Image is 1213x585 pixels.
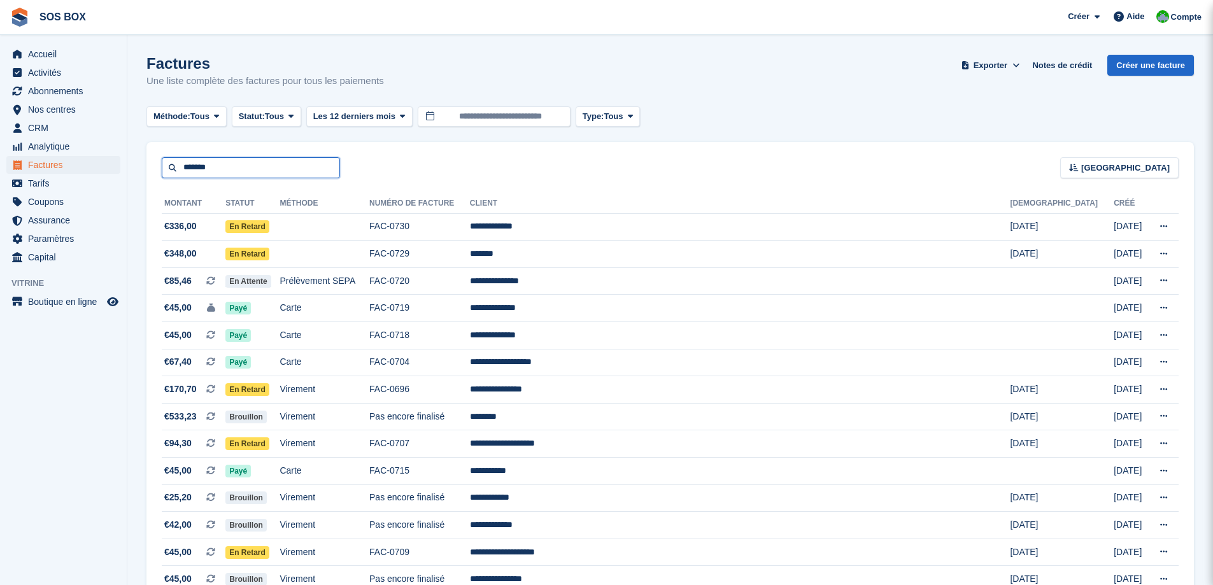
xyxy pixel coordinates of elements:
span: Payé [225,356,251,369]
span: Accueil [28,45,104,63]
span: Tous [604,110,623,123]
span: €25,20 [164,491,192,504]
td: FAC-0704 [369,349,470,376]
img: Fabrice [1156,10,1169,23]
td: [DATE] [1010,512,1114,539]
td: [DATE] [1010,484,1114,512]
span: Statut: [239,110,265,123]
td: [DATE] [1114,539,1147,566]
span: Coupons [28,193,104,211]
th: Numéro de facture [369,194,470,214]
td: FAC-0707 [369,430,470,458]
span: €67,40 [164,355,192,369]
span: Aide [1126,10,1144,23]
span: Les 12 derniers mois [313,110,395,123]
td: [DATE] [1114,512,1147,539]
th: Montant [162,194,225,214]
span: Boutique en ligne [28,293,104,311]
a: SOS BOX [34,6,91,27]
span: En retard [225,437,269,450]
a: menu [6,293,120,311]
span: Type: [583,110,604,123]
button: Type: Tous [576,106,641,127]
td: Virement [280,430,369,458]
a: menu [6,101,120,118]
td: Carte [280,349,369,376]
th: Créé [1114,194,1147,214]
td: [DATE] [1114,376,1147,404]
button: Statut: Tous [232,106,301,127]
td: FAC-0729 [369,241,470,268]
td: [DATE] [1010,403,1114,430]
span: Brouillon [225,411,267,423]
td: [DATE] [1114,430,1147,458]
span: Tarifs [28,174,104,192]
button: Exporter [958,55,1022,76]
span: En retard [225,248,269,260]
a: Notes de crédit [1027,55,1097,76]
span: En attente [225,275,271,288]
td: FAC-0719 [369,295,470,322]
td: Carte [280,458,369,485]
span: Activités [28,64,104,81]
span: €42,00 [164,518,192,532]
span: €348,00 [164,247,197,260]
td: Virement [280,512,369,539]
td: Pas encore finalisé [369,484,470,512]
span: Créer [1068,10,1089,23]
a: menu [6,193,120,211]
span: €45,00 [164,546,192,559]
td: [DATE] [1114,267,1147,295]
span: Capital [28,248,104,266]
span: Vitrine [11,277,127,290]
a: menu [6,137,120,155]
span: Abonnements [28,82,104,100]
td: [DATE] [1010,241,1114,268]
span: En retard [225,546,269,559]
span: Exporter [974,59,1007,72]
p: Une liste complète des factures pour tous les paiements [146,74,384,88]
span: Paramètres [28,230,104,248]
td: [DATE] [1114,458,1147,485]
span: Payé [225,302,251,314]
span: Tous [265,110,284,123]
img: stora-icon-8386f47178a22dfd0bd8f6a31ec36ba5ce8667c1dd55bd0f319d3a0aa187defe.svg [10,8,29,27]
td: [DATE] [1010,539,1114,566]
td: [DATE] [1010,213,1114,241]
span: Brouillon [225,519,267,532]
td: Prélèvement SEPA [280,267,369,295]
span: CRM [28,119,104,137]
td: FAC-0718 [369,322,470,349]
span: Assurance [28,211,104,229]
td: [DATE] [1010,376,1114,404]
td: FAC-0709 [369,539,470,566]
a: menu [6,174,120,192]
td: [DATE] [1114,241,1147,268]
th: Statut [225,194,280,214]
td: Carte [280,322,369,349]
td: [DATE] [1114,322,1147,349]
td: [DATE] [1114,484,1147,512]
span: €336,00 [164,220,197,233]
span: Compte [1171,11,1202,24]
th: [DEMOGRAPHIC_DATA] [1010,194,1114,214]
span: €94,30 [164,437,192,450]
th: Client [470,194,1011,214]
span: €533,23 [164,410,197,423]
td: Virement [280,403,369,430]
td: Pas encore finalisé [369,512,470,539]
h1: Factures [146,55,384,72]
td: Virement [280,376,369,404]
td: [DATE] [1114,403,1147,430]
td: [DATE] [1114,213,1147,241]
a: menu [6,156,120,174]
td: [DATE] [1010,430,1114,458]
button: Les 12 derniers mois [306,106,413,127]
span: Payé [225,465,251,477]
span: En retard [225,383,269,396]
span: €85,46 [164,274,192,288]
button: Méthode: Tous [146,106,227,127]
td: FAC-0720 [369,267,470,295]
span: Factures [28,156,104,174]
a: menu [6,211,120,229]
